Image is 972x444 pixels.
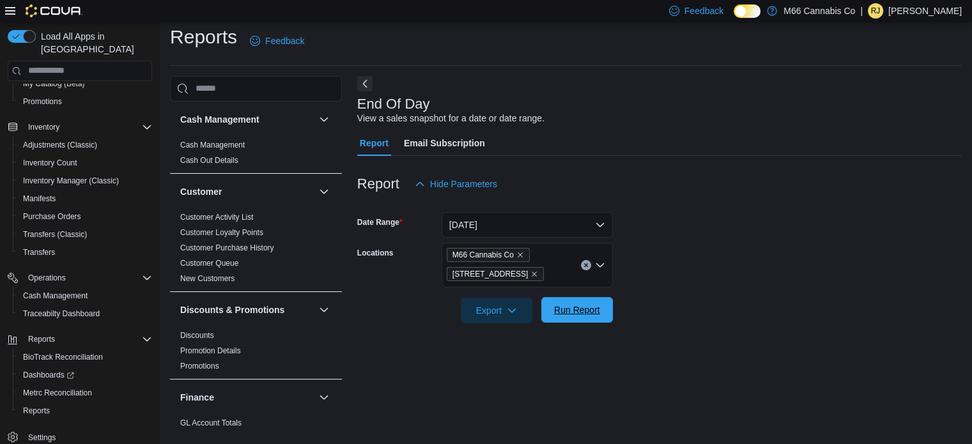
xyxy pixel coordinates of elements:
[265,34,304,47] span: Feedback
[170,210,342,291] div: Customer
[18,367,79,383] a: Dashboards
[23,140,97,150] span: Adjustments (Classic)
[13,402,157,420] button: Reports
[180,243,274,253] span: Customer Purchase History
[357,112,544,125] div: View a sales snapshot for a date or date range.
[18,76,90,91] a: My Catalog (Beta)
[180,418,242,427] a: GL Account Totals
[23,332,60,347] button: Reports
[180,346,241,356] span: Promotion Details
[430,178,497,190] span: Hide Parameters
[13,287,157,305] button: Cash Management
[23,211,81,222] span: Purchase Orders
[13,305,157,323] button: Traceabilty Dashboard
[581,260,591,270] button: Clear input
[410,171,502,197] button: Hide Parameters
[180,303,314,316] button: Discounts & Promotions
[888,3,962,19] p: [PERSON_NAME]
[18,155,152,171] span: Inventory Count
[18,76,152,91] span: My Catalog (Beta)
[13,384,157,402] button: Metrc Reconciliation
[468,298,525,323] span: Export
[13,75,157,93] button: My Catalog (Beta)
[23,332,152,347] span: Reports
[13,243,157,261] button: Transfers
[554,303,600,316] span: Run Report
[13,348,157,366] button: BioTrack Reconciliation
[180,212,254,222] span: Customer Activity List
[170,24,237,50] h1: Reports
[18,137,102,153] a: Adjustments (Classic)
[180,213,254,222] a: Customer Activity List
[357,176,399,192] h3: Report
[180,185,222,198] h3: Customer
[23,119,65,135] button: Inventory
[28,433,56,443] span: Settings
[180,155,238,165] span: Cash Out Details
[452,249,514,261] span: M66 Cannabis Co
[180,330,214,341] span: Discounts
[180,418,242,428] span: GL Account Totals
[18,367,152,383] span: Dashboards
[13,172,157,190] button: Inventory Manager (Classic)
[18,191,61,206] a: Manifests
[871,3,881,19] span: RJ
[23,119,152,135] span: Inventory
[180,391,214,404] h3: Finance
[3,269,157,287] button: Operations
[180,185,314,198] button: Customer
[18,306,105,321] a: Traceabilty Dashboard
[783,3,855,19] p: M66 Cannabis Co
[316,302,332,318] button: Discounts & Promotions
[23,247,55,257] span: Transfers
[180,391,314,404] button: Finance
[357,248,394,258] label: Locations
[28,273,66,283] span: Operations
[452,268,528,280] span: [STREET_ADDRESS]
[18,349,152,365] span: BioTrack Reconciliation
[360,130,389,156] span: Report
[245,28,309,54] a: Feedback
[18,245,60,260] a: Transfers
[404,130,485,156] span: Email Subscription
[447,248,530,262] span: M66 Cannabis Co
[13,154,157,172] button: Inventory Count
[180,361,219,371] span: Promotions
[180,227,263,238] span: Customer Loyalty Points
[180,433,236,443] span: GL Transactions
[36,30,152,56] span: Load All Apps in [GEOGRAPHIC_DATA]
[26,4,82,17] img: Cova
[18,94,152,109] span: Promotions
[316,390,332,405] button: Finance
[447,267,544,281] span: 3023 20 Mile Rd
[23,388,92,398] span: Metrc Reconciliation
[18,191,152,206] span: Manifests
[18,245,152,260] span: Transfers
[23,229,87,240] span: Transfers (Classic)
[18,173,152,188] span: Inventory Manager (Classic)
[18,173,124,188] a: Inventory Manager (Classic)
[28,122,59,132] span: Inventory
[170,137,342,173] div: Cash Management
[3,330,157,348] button: Reports
[316,112,332,127] button: Cash Management
[18,137,152,153] span: Adjustments (Classic)
[13,226,157,243] button: Transfers (Classic)
[23,194,56,204] span: Manifests
[18,288,93,303] a: Cash Management
[18,288,152,303] span: Cash Management
[23,270,152,286] span: Operations
[357,76,373,91] button: Next
[13,366,157,384] a: Dashboards
[180,331,214,340] a: Discounts
[18,209,152,224] span: Purchase Orders
[18,403,152,418] span: Reports
[541,297,613,323] button: Run Report
[18,155,82,171] a: Inventory Count
[461,298,532,323] button: Export
[180,362,219,371] a: Promotions
[18,403,55,418] a: Reports
[180,346,241,355] a: Promotion Details
[180,259,238,268] a: Customer Queue
[180,303,284,316] h3: Discounts & Promotions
